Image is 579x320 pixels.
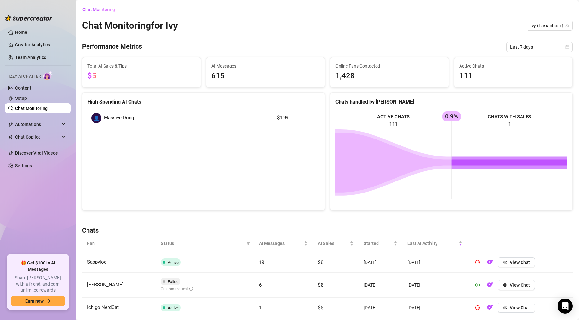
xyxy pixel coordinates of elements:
span: Earn now [25,299,44,304]
th: Started [359,235,402,252]
span: AI Messages [211,62,319,69]
span: Share [PERSON_NAME] with a friend, and earn unlimited rewards [11,275,65,293]
span: Last 7 days [510,42,569,52]
span: Sappylog [87,259,106,265]
img: AI Chatter [43,71,53,80]
span: pause-circle [475,305,480,310]
span: 6 [259,281,262,288]
span: eye [503,260,507,264]
span: Chat Copilot [15,132,60,142]
span: Automations [15,119,60,129]
span: info-circle [189,287,193,291]
td: [DATE] [359,273,402,298]
span: [PERSON_NAME] [87,282,124,287]
a: OF [485,261,495,266]
a: OF [485,306,495,311]
span: View Chat [510,305,530,310]
button: Earn nowarrow-right [11,296,65,306]
span: Active Chats [459,62,567,69]
span: team [565,24,569,27]
a: Home [15,30,27,35]
span: calendar [565,45,569,49]
span: Ivy (lilasianbaex) [530,21,569,30]
span: Custom request [161,287,193,291]
td: [DATE] [359,298,402,318]
h4: Performance Metrics [82,42,142,52]
article: $4.99 [277,114,316,122]
h4: Chats [82,226,573,235]
button: View Chat [498,280,535,290]
td: [DATE] [402,273,468,298]
a: OF [485,284,495,289]
span: AI Messages [259,240,303,247]
a: Chat Monitoring [15,106,48,111]
span: Massive Dong [104,114,134,122]
td: [DATE] [359,252,402,273]
span: filter [245,239,251,248]
span: $0 [318,259,323,265]
a: Team Analytics [15,55,46,60]
span: filter [246,241,250,245]
span: play-circle [475,283,480,287]
span: 1,428 [335,70,443,82]
td: [DATE] [402,298,468,318]
span: Status [161,240,244,247]
span: 1 [259,304,262,311]
span: View Chat [510,260,530,265]
button: View Chat [498,303,535,313]
button: OF [485,280,495,290]
img: OF [487,304,493,311]
span: 🎁 Get $100 in AI Messages [11,260,65,272]
span: Active [168,305,179,310]
span: 615 [211,70,319,82]
span: Total AI Sales & Tips [87,62,196,69]
button: OF [485,303,495,313]
span: thunderbolt [8,122,13,127]
img: OF [487,281,493,288]
span: pause-circle [475,260,480,264]
span: Exited [168,279,178,284]
a: Content [15,86,31,91]
button: View Chat [498,257,535,267]
span: 10 [259,259,264,265]
button: OF [485,257,495,267]
th: AI Messages [254,235,313,252]
img: OF [487,259,493,265]
a: Creator Analytics [15,40,66,50]
th: Last AI Activity [402,235,468,252]
span: Ichigo NerdCat [87,305,119,310]
span: $0 [318,281,323,288]
span: 111 [459,70,567,82]
div: 👤 [91,113,101,123]
a: Discover Viral Videos [15,151,58,156]
span: $5 [87,71,96,80]
span: Chat Monitoring [82,7,115,12]
th: Fan [82,235,156,252]
span: View Chat [510,282,530,287]
a: Settings [15,163,32,168]
span: Last AI Activity [407,240,458,247]
img: logo-BBDzfeDw.svg [5,15,52,21]
td: [DATE] [402,252,468,273]
span: Started [364,240,392,247]
div: Chats handled by [PERSON_NAME] [335,98,568,106]
a: Setup [15,96,27,101]
button: Chat Monitoring [82,4,120,15]
th: AI Sales [313,235,359,252]
span: eye [503,283,507,287]
span: eye [503,305,507,310]
h2: Chat Monitoring for Ivy [82,20,178,32]
span: AI Sales [318,240,348,247]
span: $0 [318,304,323,311]
span: Izzy AI Chatter [9,74,41,80]
span: arrow-right [46,299,51,303]
div: Open Intercom Messenger [558,299,573,314]
span: Online Fans Contacted [335,62,443,69]
span: Active [168,260,179,265]
div: High Spending AI Chats [87,98,320,106]
img: Chat Copilot [8,135,12,139]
